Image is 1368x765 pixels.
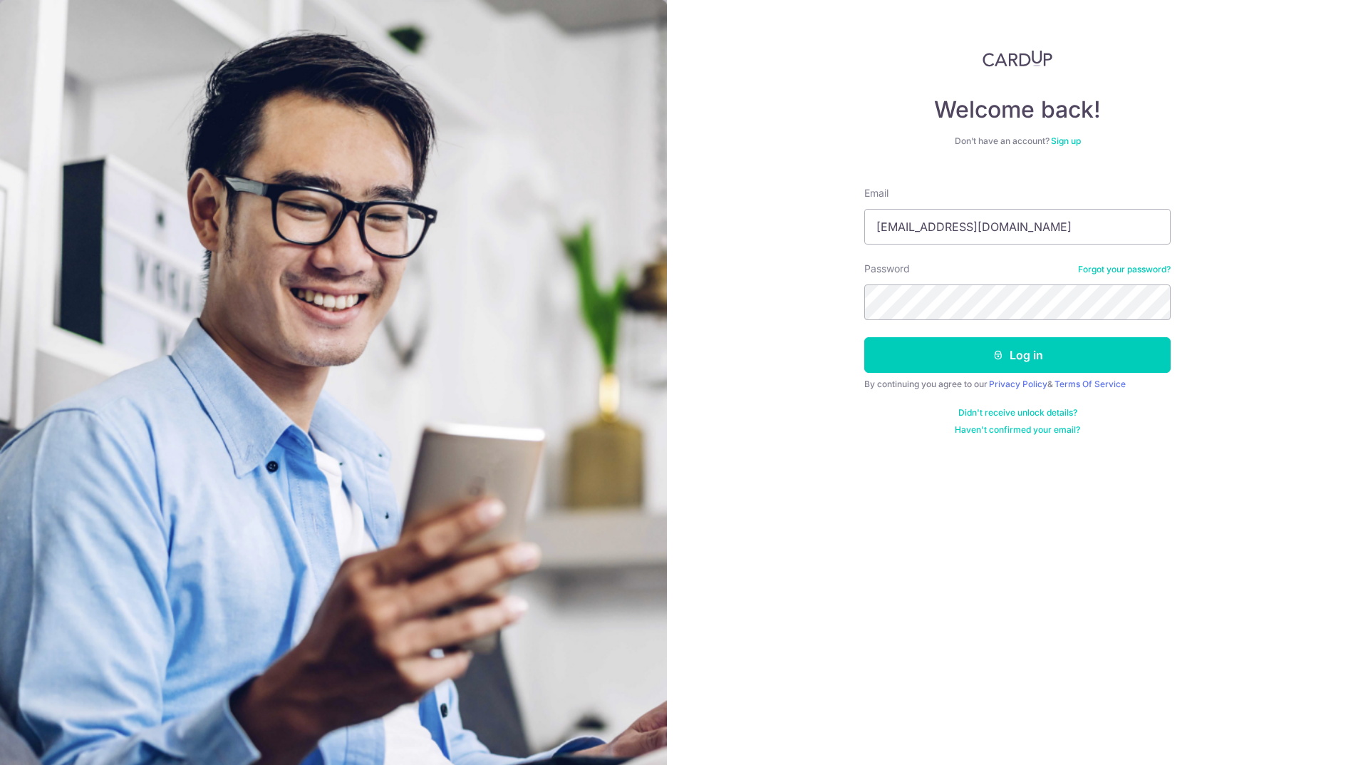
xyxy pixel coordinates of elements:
input: Enter your Email [864,209,1171,245]
a: Terms Of Service [1054,379,1126,389]
a: Haven't confirmed your email? [955,424,1080,436]
div: Don’t have an account? [864,135,1171,147]
a: Forgot your password? [1078,264,1171,275]
label: Password [864,262,910,276]
button: Log in [864,337,1171,373]
label: Email [864,186,888,200]
h4: Welcome back! [864,96,1171,124]
a: Sign up [1051,135,1081,146]
a: Privacy Policy [989,379,1047,389]
div: By continuing you agree to our & [864,379,1171,390]
a: Didn't receive unlock details? [958,407,1077,419]
img: CardUp Logo [983,50,1052,67]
